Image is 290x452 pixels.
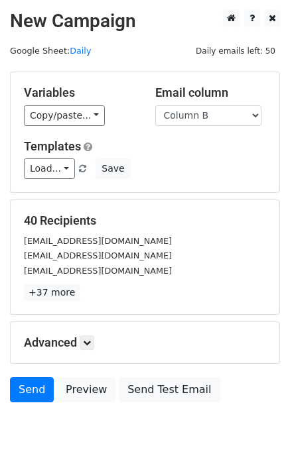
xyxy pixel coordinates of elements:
[70,46,91,56] a: Daily
[57,377,115,402] a: Preview
[24,213,266,228] h5: 40 Recipients
[24,105,105,126] a: Copy/paste...
[224,388,290,452] iframe: Chat Widget
[24,251,172,260] small: [EMAIL_ADDRESS][DOMAIN_NAME]
[119,377,220,402] a: Send Test Email
[10,10,280,32] h2: New Campaign
[10,377,54,402] a: Send
[191,44,280,58] span: Daily emails left: 50
[96,158,130,179] button: Save
[10,46,91,56] small: Google Sheet:
[191,46,280,56] a: Daily emails left: 50
[24,284,80,301] a: +37 more
[24,139,81,153] a: Templates
[24,236,172,246] small: [EMAIL_ADDRESS][DOMAIN_NAME]
[24,335,266,350] h5: Advanced
[24,158,75,179] a: Load...
[24,85,135,100] h5: Variables
[155,85,267,100] h5: Email column
[24,266,172,276] small: [EMAIL_ADDRESS][DOMAIN_NAME]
